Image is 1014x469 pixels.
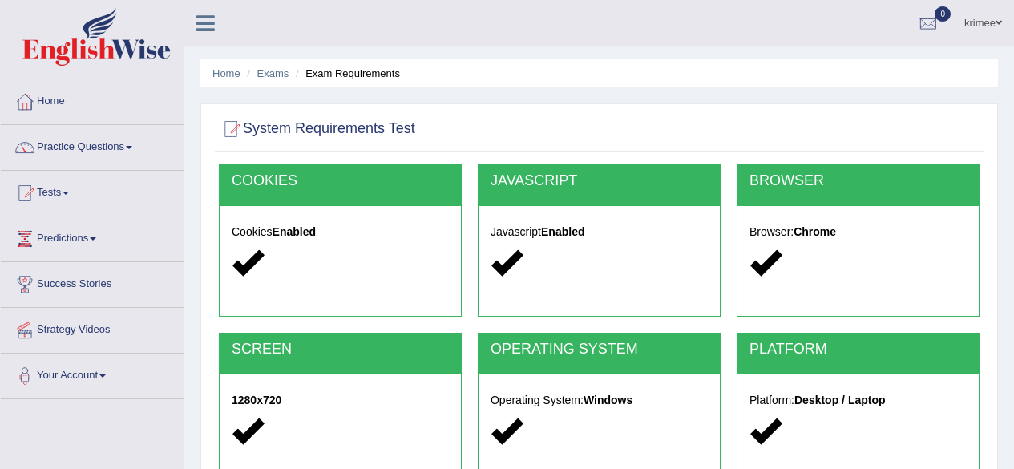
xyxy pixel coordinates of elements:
[1,216,184,257] a: Predictions
[749,173,967,189] h2: BROWSER
[219,117,415,141] h2: System Requirements Test
[541,225,584,238] strong: Enabled
[273,225,316,238] strong: Enabled
[232,226,449,238] h5: Cookies
[232,173,449,189] h2: COOKIES
[935,6,951,22] span: 0
[794,225,836,238] strong: Chrome
[292,66,400,81] li: Exam Requirements
[491,226,708,238] h5: Javascript
[212,67,240,79] a: Home
[794,394,886,406] strong: Desktop / Laptop
[584,394,632,406] strong: Windows
[491,342,708,358] h2: OPERATING SYSTEM
[257,67,289,79] a: Exams
[491,173,708,189] h2: JAVASCRIPT
[1,125,184,165] a: Practice Questions
[1,308,184,348] a: Strategy Videos
[749,342,967,358] h2: PLATFORM
[749,394,967,406] h5: Platform:
[491,394,708,406] h5: Operating System:
[1,354,184,394] a: Your Account
[232,342,449,358] h2: SCREEN
[1,171,184,211] a: Tests
[232,394,281,406] strong: 1280x720
[749,226,967,238] h5: Browser:
[1,79,184,119] a: Home
[1,262,184,302] a: Success Stories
